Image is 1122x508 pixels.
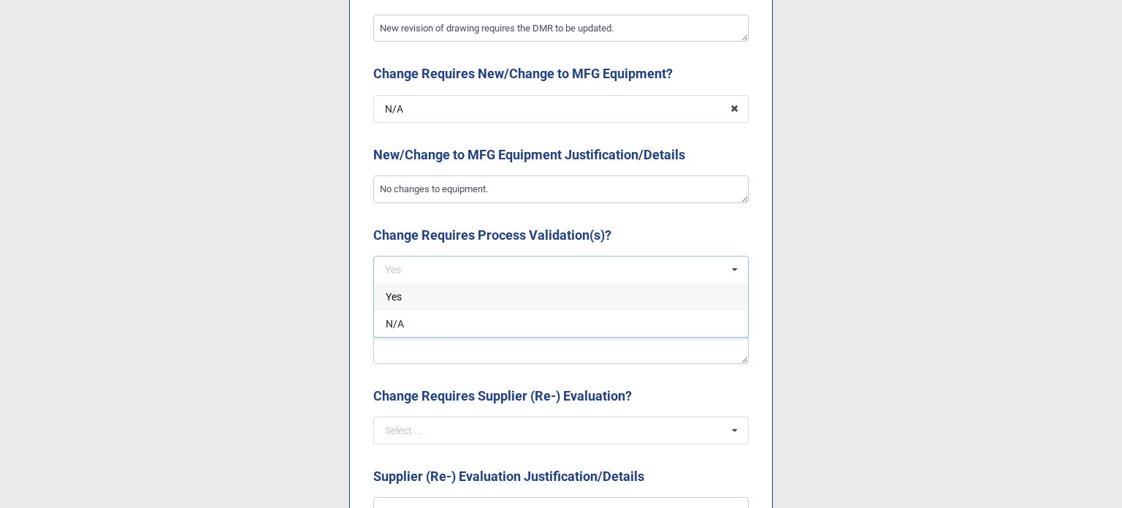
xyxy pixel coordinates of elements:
[373,145,685,165] label: New/Change to MFG Equipment Justification/Details
[373,175,749,203] textarea: No changes to equipment.
[373,64,673,84] label: Change Requires New/Change to MFG Equipment?
[373,225,611,246] label: Change Requires Process Validation(s)?
[373,466,644,487] label: Supplier (Re-) Evaluation Justification/Details
[373,15,749,42] textarea: New revision of drawing requires the DMR to be updated.
[386,291,402,303] span: Yes
[373,386,632,406] label: Change Requires Supplier (Re-) Evaluation?
[386,318,404,330] span: N/A
[385,425,423,436] div: Select ...
[385,104,403,114] div: N/A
